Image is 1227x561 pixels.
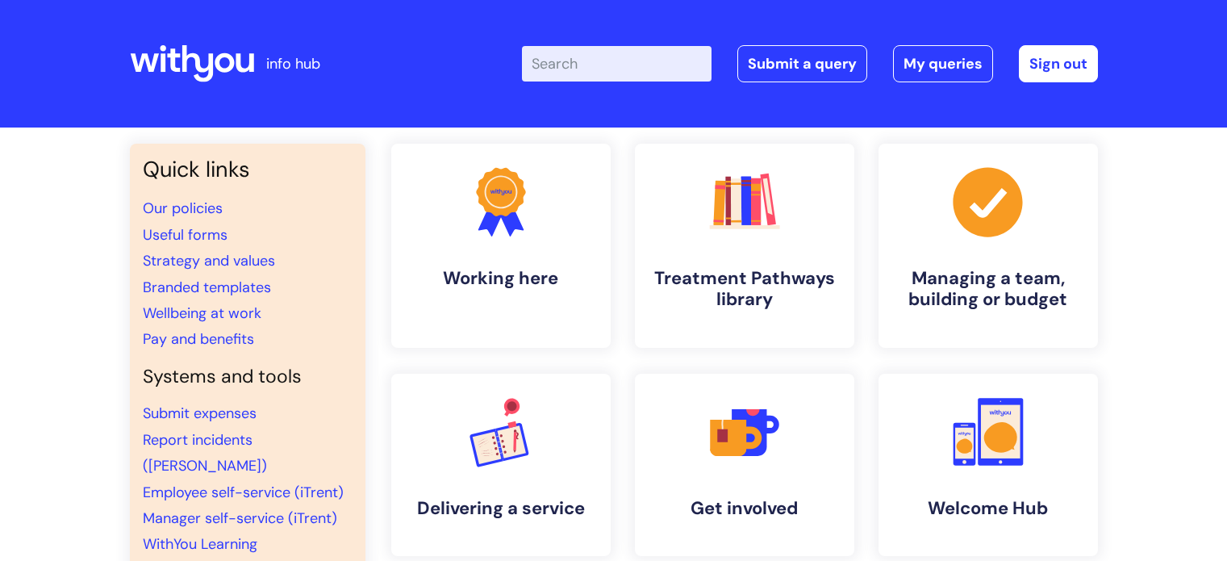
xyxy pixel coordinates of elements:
a: Branded templates [143,278,271,297]
h4: Systems and tools [143,366,353,388]
a: Pay and benefits [143,329,254,349]
h4: Managing a team, building or budget [891,268,1085,311]
a: Strategy and values [143,251,275,270]
h4: Working here [404,268,598,289]
a: Manager self-service (iTrent) [143,509,337,528]
h4: Treatment Pathways library [648,268,841,311]
a: Welcome Hub [879,374,1098,556]
a: Treatment Pathways library [635,144,854,348]
a: My queries [893,45,993,82]
a: Useful forms [143,225,227,245]
a: WithYou Learning [143,534,257,554]
a: Submit a query [737,45,867,82]
a: Sign out [1019,45,1098,82]
a: Get involved [635,374,854,556]
a: Our policies [143,199,223,218]
a: Managing a team, building or budget [879,144,1098,348]
input: Search [522,46,712,82]
h4: Delivering a service [404,498,598,519]
a: Delivering a service [391,374,611,556]
a: Submit expenses [143,404,257,423]
h3: Quick links [143,157,353,182]
a: Working here [391,144,611,348]
a: Wellbeing at work [143,304,261,323]
div: | - [522,45,1098,82]
a: Employee self-service (iTrent) [143,483,344,502]
p: info hub [266,51,320,77]
h4: Welcome Hub [891,498,1085,519]
a: Report incidents ([PERSON_NAME]) [143,430,267,475]
h4: Get involved [648,498,841,519]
